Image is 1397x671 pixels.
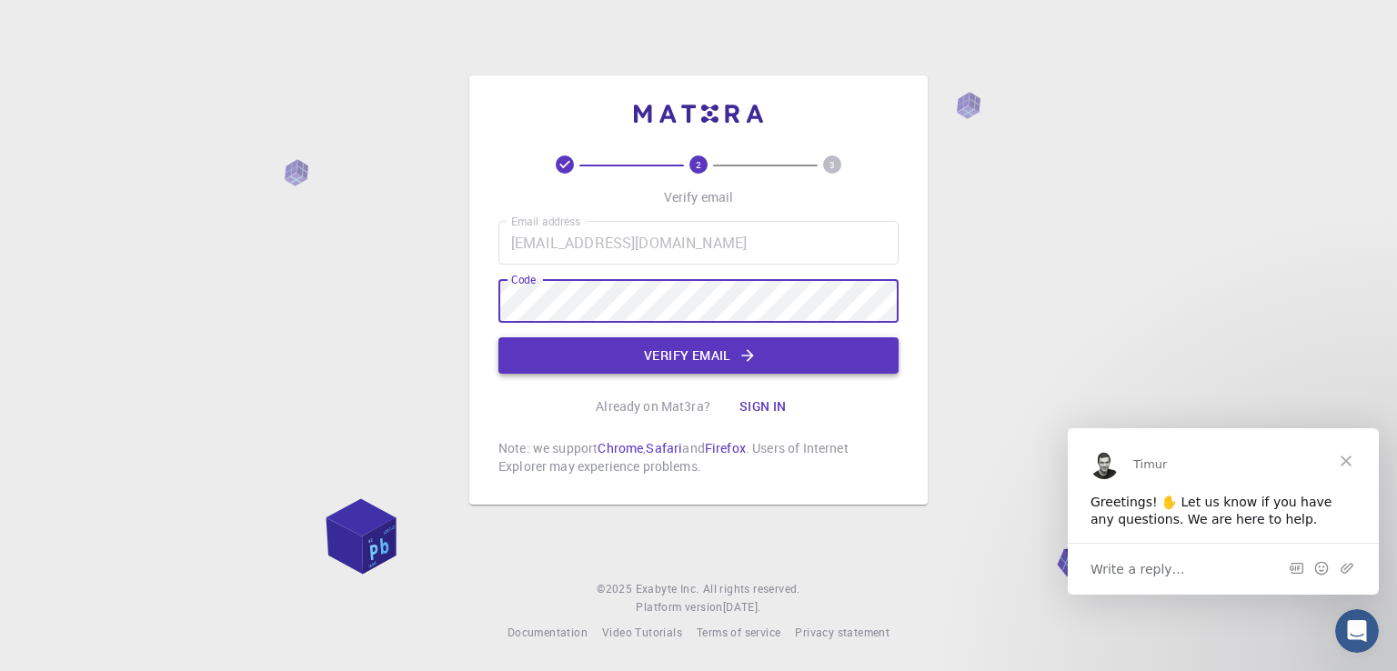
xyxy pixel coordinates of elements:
[723,599,761,614] span: [DATE] .
[597,580,635,598] span: © 2025
[829,158,835,171] text: 3
[696,158,701,171] text: 2
[705,439,746,456] a: Firefox
[723,598,761,616] a: [DATE].
[511,272,536,287] label: Code
[697,624,780,642] a: Terms of service
[498,337,899,374] button: Verify email
[508,625,588,639] span: Documentation
[1068,428,1379,595] iframe: Intercom live chat message
[646,439,682,456] a: Safari
[498,439,899,476] p: Note: we support , and . Users of Internet Explorer may experience problems.
[602,625,682,639] span: Video Tutorials
[795,624,889,642] a: Privacy statement
[795,625,889,639] span: Privacy statement
[664,188,734,206] p: Verify email
[636,580,699,598] a: Exabyte Inc.
[598,439,643,456] a: Chrome
[725,388,801,425] button: Sign in
[703,580,800,598] span: All rights reserved.
[1335,609,1379,653] iframe: Intercom live chat
[636,581,699,596] span: Exabyte Inc.
[636,598,722,616] span: Platform version
[511,214,580,229] label: Email address
[602,624,682,642] a: Video Tutorials
[508,624,588,642] a: Documentation
[596,397,710,416] p: Already on Mat3ra?
[697,625,780,639] span: Terms of service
